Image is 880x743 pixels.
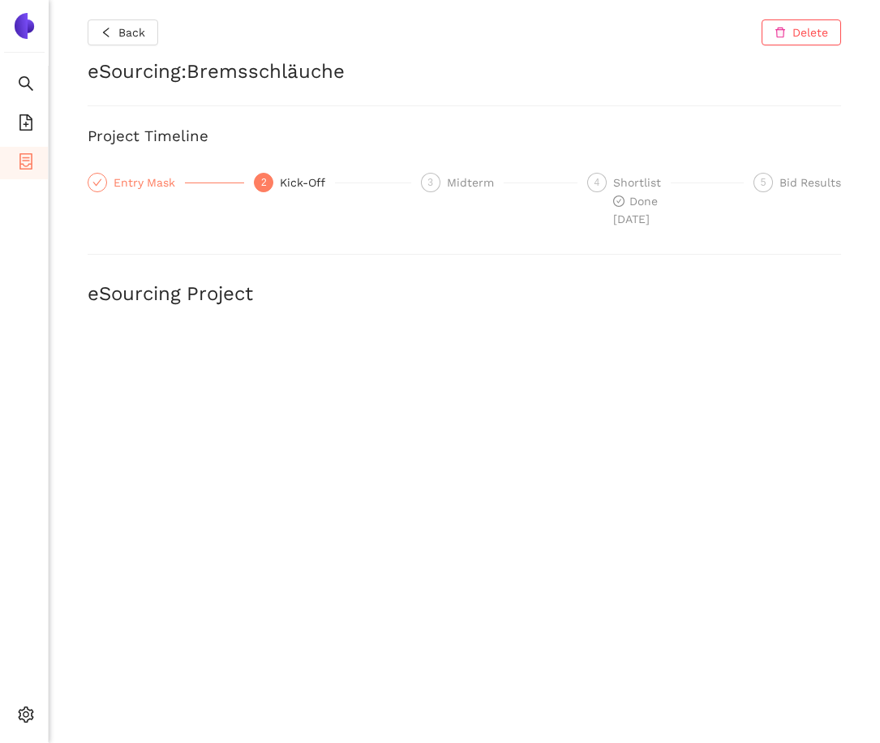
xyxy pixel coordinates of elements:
span: 4 [594,177,599,188]
span: Back [118,24,145,41]
span: setting [18,701,34,733]
span: search [18,70,34,102]
span: delete [775,27,786,40]
button: deleteDelete [762,19,841,45]
div: 2Kick-Off [254,173,410,192]
span: 3 [427,177,433,188]
div: Shortlist [613,173,671,192]
span: 2 [261,177,267,188]
h2: eSourcing : Bremsschläuche [88,58,841,86]
span: check [92,178,102,187]
div: Midterm [447,173,504,192]
div: Entry Mask [88,173,244,192]
span: file-add [18,109,34,141]
span: container [18,148,34,180]
div: Kick-Off [280,173,335,192]
img: Logo [11,13,37,39]
h3: Project Timeline [88,126,841,147]
h2: eSourcing Project [88,281,841,308]
span: left [101,27,112,40]
div: Entry Mask [114,173,185,192]
span: 5 [761,177,766,188]
span: Delete [792,24,828,41]
span: Done [DATE] [613,195,658,225]
span: Bid Results [779,176,841,189]
span: check-circle [613,195,625,207]
button: leftBack [88,19,158,45]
